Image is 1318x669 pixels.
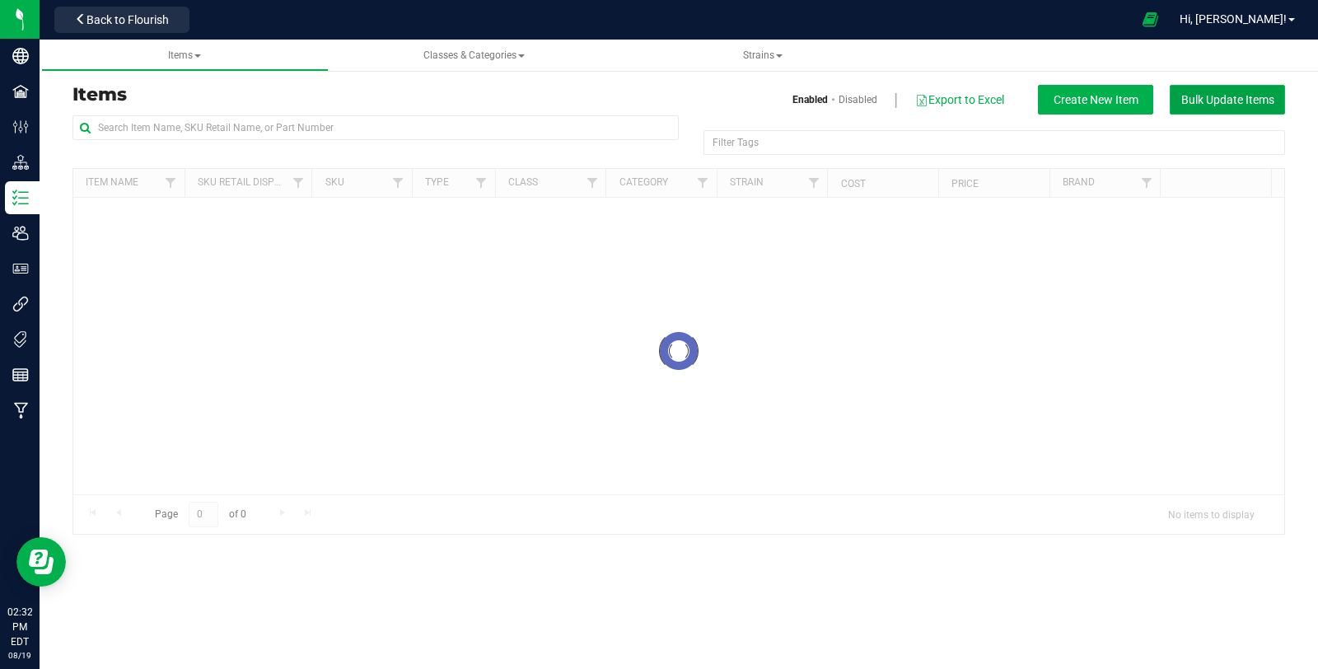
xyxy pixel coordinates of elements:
[1132,3,1169,35] span: Open Ecommerce Menu
[12,367,29,383] inline-svg: Reports
[423,49,525,61] span: Classes & Categories
[12,331,29,348] inline-svg: Tags
[86,13,169,26] span: Back to Flourish
[1054,93,1138,106] span: Create New Item
[12,260,29,277] inline-svg: User Roles
[1170,85,1285,115] button: Bulk Update Items
[12,119,29,135] inline-svg: Configuration
[12,225,29,241] inline-svg: Users
[743,49,783,61] span: Strains
[1181,93,1274,106] span: Bulk Update Items
[54,7,189,33] button: Back to Flourish
[12,189,29,206] inline-svg: Inventory
[1180,12,1287,26] span: Hi, [PERSON_NAME]!
[168,49,201,61] span: Items
[72,115,679,140] input: Search Item Name, SKU Retail Name, or Part Number
[792,92,828,107] a: Enabled
[7,605,32,649] p: 02:32 PM EDT
[7,649,32,662] p: 08/19
[12,402,29,419] inline-svg: Manufacturing
[12,296,29,312] inline-svg: Integrations
[1038,85,1153,115] button: Create New Item
[12,48,29,64] inline-svg: Company
[839,92,877,107] a: Disabled
[12,154,29,171] inline-svg: Distribution
[16,537,66,587] iframe: Resource center
[72,85,666,105] h3: Items
[12,83,29,100] inline-svg: Facilities
[914,86,1005,114] button: Export to Excel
